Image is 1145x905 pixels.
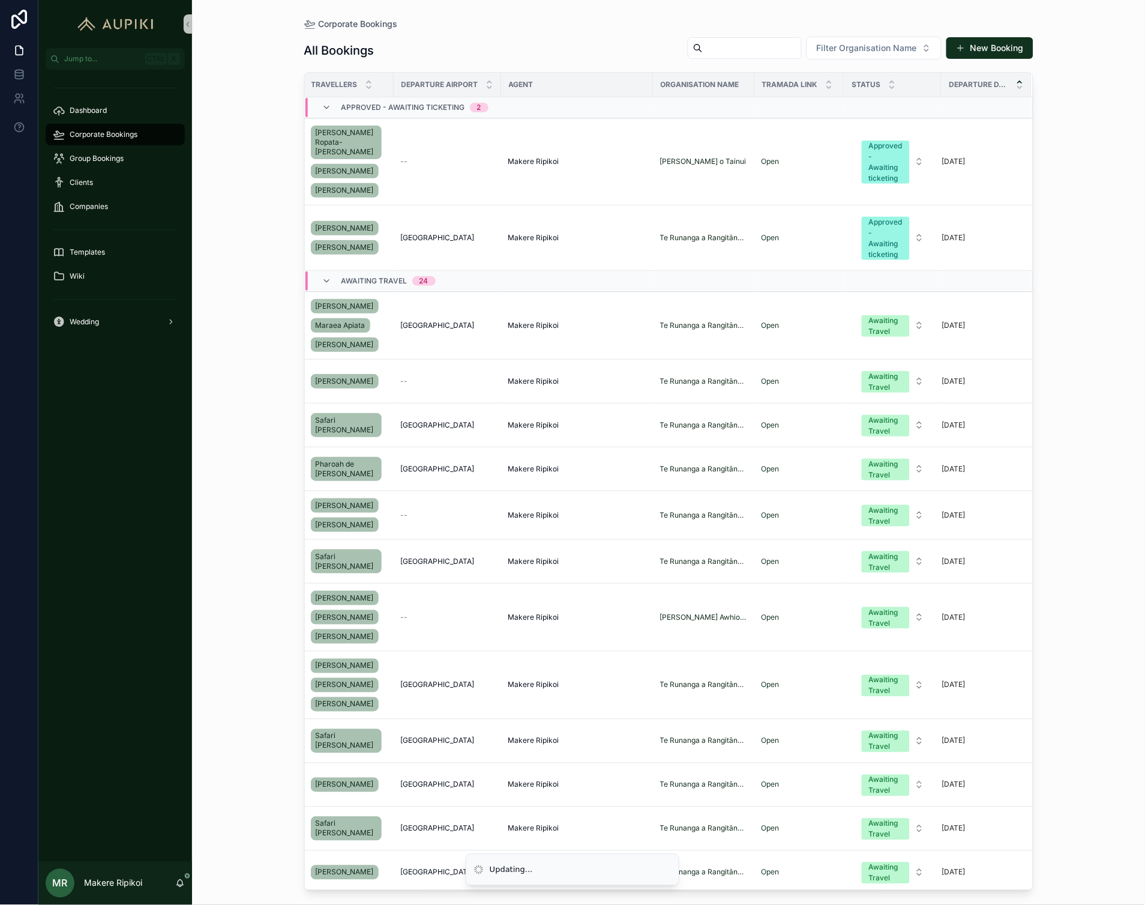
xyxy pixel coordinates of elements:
[508,557,646,566] a: Makere Ripikoi
[942,780,1017,790] a: [DATE]
[46,148,185,169] a: Group Bookings
[401,824,475,834] span: [GEOGRAPHIC_DATA]
[316,780,374,790] span: [PERSON_NAME]
[401,377,494,386] a: --
[942,824,966,834] p: [DATE]
[869,551,903,573] div: Awaiting Travel
[762,613,837,622] a: Open
[508,321,559,330] span: Makere Ripikoi
[762,510,780,519] a: Open
[311,518,379,532] a: [PERSON_NAME]
[660,736,747,746] span: Te Runanga a Rangitāne o Wairau
[942,824,1017,834] a: [DATE]
[660,464,747,474] a: Te Runanga a Rangitāne o Wairau
[311,549,382,574] a: Safari [PERSON_NAME]
[316,613,374,622] span: [PERSON_NAME]
[508,680,646,690] a: Makere Ripikoi
[852,856,934,889] button: Select Button
[942,510,966,520] p: [DATE]
[869,862,903,884] div: Awaiting Travel
[401,736,475,746] span: [GEOGRAPHIC_DATA]
[852,724,934,758] a: Select Button
[852,365,934,398] a: Select Button
[401,321,494,330] a: [GEOGRAPHIC_DATA]
[46,124,185,145] a: Corporate Bookings
[509,80,533,89] span: Agent
[946,37,1033,59] a: New Booking
[869,459,903,480] div: Awaiting Travel
[401,557,475,566] span: [GEOGRAPHIC_DATA]
[852,812,934,846] a: Select Button
[145,53,167,65] span: Ctrl
[762,557,837,566] a: Open
[660,613,747,622] a: [PERSON_NAME] Awhiowhio o Otangarei Trust
[852,309,934,342] a: Select Button
[852,211,934,265] button: Select Button
[316,377,374,386] span: [PERSON_NAME]
[311,123,386,200] a: [PERSON_NAME] Ropata-[PERSON_NAME][PERSON_NAME][PERSON_NAME]
[311,727,386,755] a: Safari [PERSON_NAME]
[508,780,646,790] a: Makere Ripikoi
[401,233,475,243] span: [GEOGRAPHIC_DATA]
[311,498,379,513] a: [PERSON_NAME]
[304,42,374,59] h1: All Bookings
[762,557,780,566] a: Open
[401,510,494,520] a: --
[311,372,386,391] a: [PERSON_NAME]
[401,613,408,622] span: --
[660,321,747,330] span: Te Runanga a Rangitāne o Wairau
[942,510,1017,520] a: [DATE]
[316,128,377,157] span: [PERSON_NAME] Ropata-[PERSON_NAME]
[508,157,559,166] span: Makere Ripikoi
[852,668,934,702] a: Select Button
[508,557,559,566] span: Makere Ripikoi
[401,464,475,474] span: [GEOGRAPHIC_DATA]
[401,420,475,430] span: [GEOGRAPHIC_DATA]
[316,520,374,530] span: [PERSON_NAME]
[508,736,559,746] span: Makere Ripikoi
[70,178,93,187] span: Clients
[401,613,494,622] a: --
[762,157,780,166] a: Open
[942,420,1017,430] a: [DATE]
[762,464,780,473] a: Open
[311,318,370,333] a: Maraea Apiata
[311,629,379,644] a: [PERSON_NAME]
[401,680,475,690] span: [GEOGRAPHIC_DATA]
[311,591,379,605] a: [PERSON_NAME]
[762,824,780,833] a: Open
[311,164,379,178] a: [PERSON_NAME]
[311,814,386,843] a: Safari [PERSON_NAME]
[311,183,379,198] a: [PERSON_NAME]
[660,157,747,166] a: [PERSON_NAME] o Tainui
[311,221,379,235] a: [PERSON_NAME]
[311,863,386,882] a: [PERSON_NAME]
[311,697,379,712] a: [PERSON_NAME]
[316,593,374,603] span: [PERSON_NAME]
[70,202,108,211] span: Companies
[660,420,747,430] a: Te Runanga a Rangitāne o Wairau
[311,457,382,481] a: Pharoah de [PERSON_NAME]
[852,452,934,486] a: Select Button
[660,557,747,566] span: Te Runanga a Rangitāne o Wairau
[852,769,934,801] button: Select Button
[762,377,837,386] a: Open
[762,321,780,330] a: Open
[942,613,1017,622] a: [DATE]
[660,377,747,386] a: Te Runanga a Rangitāne o Wairau
[316,186,374,195] span: [PERSON_NAME]
[508,780,559,790] span: Makere Ripikoi
[942,233,1017,243] a: [DATE]
[869,505,903,527] div: Awaiting Travel
[852,80,881,89] span: Status
[311,778,379,792] a: [PERSON_NAME]
[660,868,747,877] a: Te Runanga a Rangitāne o Wairau
[508,321,646,330] a: Makere Ripikoi
[70,130,137,139] span: Corporate Bookings
[660,780,747,790] span: Te Runanga a Rangitāne o Wairau
[311,126,382,159] a: [PERSON_NAME] Ropata-[PERSON_NAME]
[869,415,903,437] div: Awaiting Travel
[942,557,966,566] p: [DATE]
